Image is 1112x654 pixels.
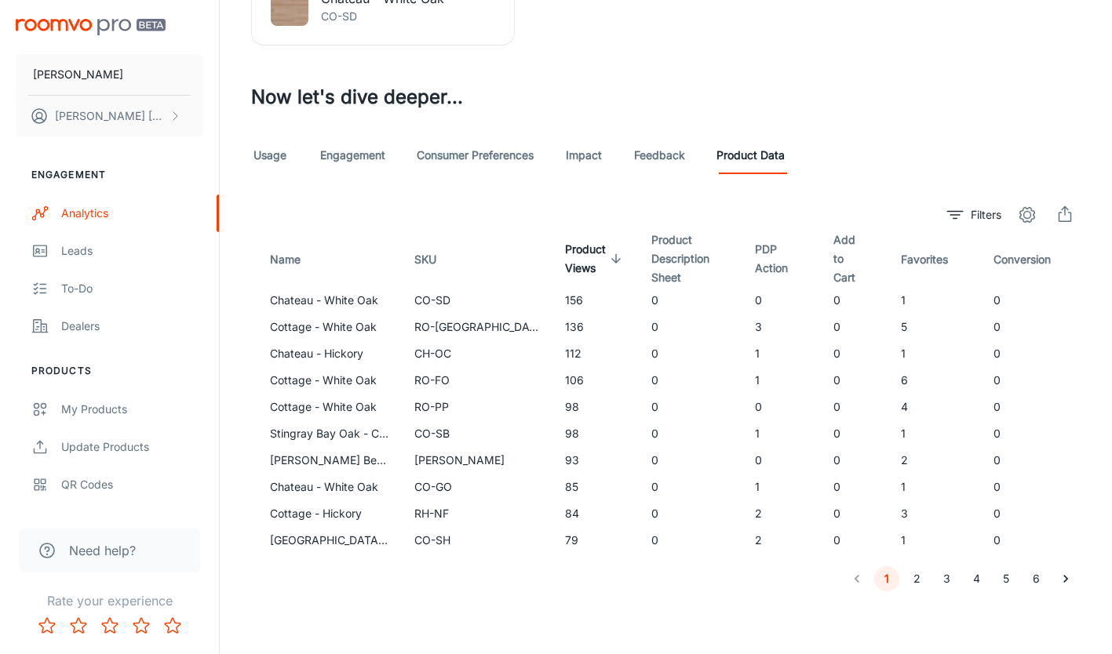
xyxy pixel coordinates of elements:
td: 0 [821,367,888,394]
td: 0 [981,287,1090,314]
td: 6 [888,367,981,394]
td: 1 [888,340,981,367]
button: [PERSON_NAME] [PERSON_NAME] [16,96,203,136]
button: Rate 1 star [31,610,63,641]
button: page 1 [874,566,899,591]
td: 0 [821,500,888,527]
button: filter [943,202,1005,227]
td: 0 [981,314,1090,340]
td: 0 [639,500,742,527]
td: Cottage - White Oak [251,314,402,340]
td: 1 [742,367,821,394]
td: 79 [552,527,639,554]
span: Add to Cart [833,231,876,287]
span: SKU [414,250,457,269]
td: 0 [981,474,1090,500]
div: Update Products [61,438,203,456]
td: RH-NF [402,500,552,527]
div: Leads [61,242,203,260]
div: Dealers [61,318,203,335]
td: 1 [888,420,981,447]
td: 0 [821,420,888,447]
td: 4 [888,394,981,420]
td: Cottage - White Oak [251,394,402,420]
td: CH-OC [402,340,552,367]
td: [GEOGRAPHIC_DATA] Oak - Craftsman - White Oak R&Q [251,527,402,554]
td: 0 [639,420,742,447]
td: 98 [552,420,639,447]
button: Rate 4 star [126,610,157,641]
a: Usage [251,136,289,174]
td: [PERSON_NAME] Beach Hickory [251,447,402,474]
span: Need help? [69,541,136,560]
td: 2 [742,527,821,554]
div: QR Codes [61,476,203,493]
td: 1 [742,340,821,367]
p: Filters [971,206,1001,223]
td: 0 [981,340,1090,367]
button: [PERSON_NAME] [16,54,203,95]
td: 0 [639,314,742,340]
span: Product Description Sheet [651,231,730,287]
td: Chateau - White Oak [251,474,402,500]
td: 1 [742,420,821,447]
td: 2 [888,447,981,474]
td: 0 [981,447,1090,474]
button: export [1049,199,1081,231]
span: Export CSV [1049,199,1081,231]
td: 0 [639,474,742,500]
td: 0 [639,394,742,420]
td: RO-PP [402,394,552,420]
button: Go to page 2 [904,566,929,591]
button: Rate 3 star [94,610,126,641]
a: Impact [565,136,603,174]
span: Product Views [565,240,626,278]
td: 0 [981,420,1090,447]
span: Conversion [994,250,1071,269]
td: 0 [742,447,821,474]
td: 0 [821,314,888,340]
button: Rate 2 star [63,610,94,641]
div: To-do [61,280,203,297]
td: CO-SH [402,527,552,554]
td: 1 [888,527,981,554]
td: 0 [639,447,742,474]
td: 0 [821,527,888,554]
button: Go to page 5 [994,566,1019,591]
td: 0 [821,474,888,500]
div: My Products [61,401,203,418]
td: 0 [639,340,742,367]
td: 106 [552,367,639,394]
span: Name [270,250,321,269]
td: 1 [888,474,981,500]
a: Engagement [320,136,385,174]
td: [PERSON_NAME] [402,447,552,474]
td: 0 [821,287,888,314]
td: CO-SD [402,287,552,314]
a: Feedback [634,136,685,174]
td: 136 [552,314,639,340]
span: Favorites [901,250,968,269]
td: 112 [552,340,639,367]
td: 2 [742,500,821,527]
td: 0 [981,500,1090,527]
td: 0 [981,527,1090,554]
td: Cottage - White Oak [251,367,402,394]
td: 0 [639,287,742,314]
td: RO-FO [402,367,552,394]
td: 85 [552,474,639,500]
td: 0 [821,340,888,367]
p: CO-SD [321,8,444,25]
a: Product Data [716,136,785,174]
td: 3 [888,500,981,527]
td: Chateau - Hickory [251,340,402,367]
button: Rate 5 star [157,610,188,641]
button: Go to page 6 [1023,566,1048,591]
p: [PERSON_NAME] [PERSON_NAME] [55,107,166,125]
p: [PERSON_NAME] [33,66,123,83]
td: CO-GO [402,474,552,500]
td: 0 [981,367,1090,394]
td: 84 [552,500,639,527]
td: 0 [981,394,1090,420]
td: 3 [742,314,821,340]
